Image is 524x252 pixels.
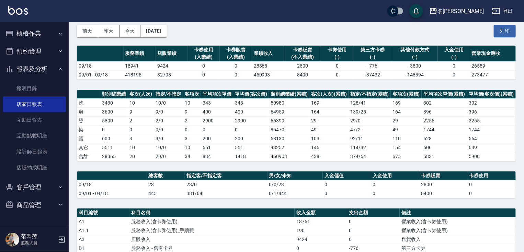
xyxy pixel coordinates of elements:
td: 營業收入(含卡券使用) [400,217,516,226]
td: 190 [295,226,347,235]
th: 支出金額 [347,208,400,217]
td: 302 [467,98,516,107]
td: 8400 [284,70,321,79]
td: 0 [347,217,400,226]
th: 卡券使用 [467,171,516,180]
th: 入金儲值 [323,171,371,180]
td: 564 [467,134,516,143]
td: 0 [347,226,400,235]
td: 200 [201,134,233,143]
img: Person [5,233,19,247]
td: 0 [438,61,470,70]
th: 營業現金應收 [470,46,516,62]
td: 2800 [419,180,467,189]
button: 登出 [489,5,516,17]
td: 0 [371,189,419,198]
td: 834 [201,152,233,161]
th: 總客數 [147,171,185,180]
td: 93257 [269,143,309,152]
td: A1.1 [77,226,129,235]
button: 報表及分析 [3,60,66,78]
td: 0 [467,189,516,198]
td: 29 [391,116,422,125]
table: a dense table [77,90,516,161]
td: 400 [233,107,269,116]
button: 前天 [77,25,98,37]
td: 燙 [77,116,100,125]
th: 單均價(客次價) [233,90,269,99]
div: (-) [355,53,390,61]
td: 10 / 0 [154,98,183,107]
td: 0 [323,189,371,198]
a: 店販抽成明細 [3,160,66,176]
th: 備註 [400,208,516,217]
table: a dense table [77,46,516,80]
th: 收入金額 [295,208,347,217]
td: 103 [309,134,349,143]
td: 0 [233,125,269,134]
td: 18751 [295,217,347,226]
button: 櫃檯作業 [3,25,66,43]
td: 418195 [124,70,156,79]
div: 卡券販賣 [221,46,250,53]
td: 0/1/444 [267,189,323,198]
th: 客次(人次) [128,90,154,99]
td: 110 [391,134,422,143]
div: (-) [394,53,436,61]
td: 675 [391,152,422,161]
th: 客項次(累積) [391,90,422,99]
td: 10 / 0 [154,143,183,152]
th: 科目名稱 [129,208,295,217]
td: 2900 [201,116,233,125]
td: 128 / 41 [349,98,391,107]
div: (-) [323,53,352,61]
td: 381/64 [185,189,267,198]
div: (入業績) [190,53,218,61]
th: 卡券販賣 [419,171,467,180]
button: 預約管理 [3,43,66,60]
td: 0 [100,125,128,134]
td: 29 [309,116,349,125]
td: 58130 [269,134,309,143]
td: 445 [147,189,185,198]
td: 10 [183,98,201,107]
td: 85470 [269,125,309,134]
button: 名[PERSON_NAME] [426,4,487,18]
td: 8400 [419,189,467,198]
th: 指定/不指定 [154,90,183,99]
td: 10 [128,98,154,107]
td: 護 [77,134,100,143]
td: 18941 [124,61,156,70]
th: 業績收入 [252,46,284,62]
td: 114 / 32 [349,143,391,152]
td: 09/01 - 09/18 [77,189,147,198]
div: 卡券使用 [323,46,352,53]
td: 0 [188,70,220,79]
td: 2800 [284,61,321,70]
div: 其他付款方式 [394,46,436,53]
a: 店家日報表 [3,96,66,112]
td: 3600 [100,107,128,116]
td: 1418 [233,152,269,161]
td: 551 [201,143,233,152]
td: 9 [128,107,154,116]
td: 20/0 [154,152,183,161]
button: 客戶管理 [3,178,66,196]
a: 設計師日報表 [3,144,66,160]
td: 營業收入(含卡券使用) [400,226,516,235]
td: 28365 [100,152,128,161]
td: 47 / 2 [349,125,391,134]
td: 2 [128,116,154,125]
th: 科目編號 [77,208,129,217]
td: 0 [188,61,220,70]
td: 0 [438,70,470,79]
td: 10 [183,143,201,152]
td: 1744 [422,125,467,134]
td: 600 [100,134,128,143]
button: [DATE] [140,25,167,37]
div: 卡券使用 [190,46,218,53]
p: 服務人員 [21,240,56,246]
td: 5800 [100,116,128,125]
th: 類別總業績(累積) [269,90,309,99]
td: 34 [183,152,201,161]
